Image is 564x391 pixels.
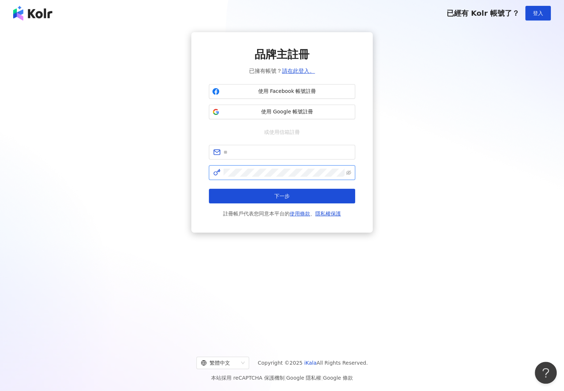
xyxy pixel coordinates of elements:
span: | [285,375,286,381]
span: 品牌主註冊 [255,47,309,62]
a: 使用條款 [290,211,310,217]
span: Copyright © 2025 All Rights Reserved. [258,358,368,367]
span: 本站採用 reCAPTCHA 保護機制 [211,373,353,382]
span: 或使用信箱註冊 [259,128,305,136]
span: 登入 [533,10,543,16]
span: 下一步 [274,193,290,199]
span: 使用 Facebook 帳號註冊 [222,88,352,95]
a: 隱私權保護 [315,211,341,217]
span: eye-invisible [346,170,351,175]
button: 使用 Facebook 帳號註冊 [209,84,355,99]
span: 使用 Google 帳號註冊 [222,108,352,116]
span: | [321,375,323,381]
a: Google 隱私權 [286,375,321,381]
iframe: Help Scout Beacon - Open [535,362,557,384]
button: 下一步 [209,189,355,203]
span: 已擁有帳號？ [249,67,315,75]
button: 使用 Google 帳號註冊 [209,105,355,119]
a: iKala [304,360,317,366]
span: 註冊帳戶代表您同意本平台的 、 [223,209,341,218]
a: Google 條款 [323,375,353,381]
button: 登入 [525,6,551,20]
div: 繁體中文 [201,357,238,369]
img: logo [13,6,52,20]
span: 已經有 Kolr 帳號了？ [446,9,519,18]
a: 請在此登入。 [282,68,315,74]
